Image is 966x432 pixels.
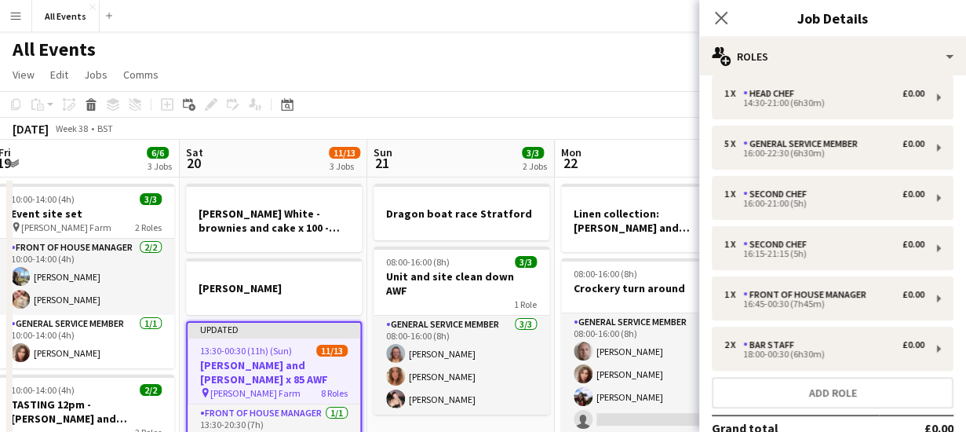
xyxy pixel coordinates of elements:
span: [PERSON_NAME] Farm [210,387,301,399]
div: 1 x [724,239,743,250]
span: Sat [186,145,203,159]
div: Roles [699,38,966,75]
span: 08:00-16:00 (8h) [386,256,450,268]
div: £0.00 [902,138,924,149]
span: 8 Roles [321,387,348,399]
h3: Dragon boat race Stratford [374,207,549,221]
app-job-card: [PERSON_NAME] [186,258,362,315]
a: Jobs [78,64,114,85]
span: [PERSON_NAME] Farm [21,221,111,233]
h3: Unit and site clean down AWF [374,269,549,298]
span: Comms [123,68,159,82]
h3: Linen collection: [PERSON_NAME] and [PERSON_NAME] [561,207,737,235]
span: Week 38 [52,123,91,134]
div: Second Chef [743,239,813,250]
a: Edit [44,64,75,85]
h1: All Events [13,38,96,61]
span: 3/3 [515,256,537,268]
span: Jobs [84,68,108,82]
span: 21 [371,154,392,172]
app-job-card: Linen collection: [PERSON_NAME] and [PERSON_NAME] [561,184,737,252]
a: Comms [117,64,165,85]
div: £0.00 [902,289,924,300]
span: 3/3 [522,147,544,159]
button: Add role [712,377,953,408]
span: 10:00-14:00 (4h) [11,193,75,205]
span: 11/13 [316,345,348,357]
div: 16:15-21:15 (5h) [724,250,924,258]
span: 1 Role [514,298,537,310]
div: £0.00 [902,189,924,200]
app-job-card: [PERSON_NAME] White - brownies and cake x 100 - collecting [186,184,362,252]
div: £0.00 [902,239,924,250]
span: 22 [559,154,581,172]
div: 16:45-00:30 (7h45m) [724,300,924,308]
h3: [PERSON_NAME] [186,281,362,295]
div: £0.00 [902,339,924,350]
div: BST [97,123,113,134]
span: 13:30-00:30 (11h) (Sun) [200,345,292,357]
a: View [6,64,41,85]
app-job-card: 08:00-16:00 (8h)3/3Unit and site clean down AWF1 RoleGeneral service member3/308:00-16:00 (8h)[PE... [374,247,549,415]
h3: [PERSON_NAME] White - brownies and cake x 100 - collecting [186,207,362,235]
div: 2 Jobs [523,160,547,172]
span: Edit [50,68,68,82]
app-job-card: Dragon boat race Stratford [374,184,549,240]
div: General service member [743,138,864,149]
span: Mon [561,145,581,159]
div: 16:00-21:00 (5h) [724,200,924,207]
div: Head Chef [743,88,800,99]
span: 2/2 [140,384,162,396]
div: 14:30-21:00 (6h30m) [724,99,924,107]
span: Sun [374,145,392,159]
div: 18:00-00:30 (6h30m) [724,350,924,358]
span: 3/3 [140,193,162,205]
div: 3 Jobs [330,160,359,172]
h3: Crockery turn around [561,281,737,295]
div: 3 Jobs [148,160,172,172]
div: 2 x [724,339,743,350]
span: 08:00-16:00 (8h) [574,268,637,280]
div: Second Chef [743,189,813,200]
span: 11/13 [329,147,360,159]
div: 1 x [724,289,743,300]
div: £0.00 [902,88,924,99]
span: 2 Roles [135,221,162,233]
span: 6/6 [147,147,169,159]
h3: [PERSON_NAME] and [PERSON_NAME] x 85 AWF [188,358,360,386]
div: 5 x [724,138,743,149]
h3: Job Details [699,8,966,28]
div: 1 x [724,189,743,200]
span: 10:00-14:00 (4h) [11,384,75,396]
button: All Events [32,1,100,31]
div: [DATE] [13,121,49,137]
div: Front of House Manager [743,289,873,300]
app-card-role: General service member3/308:00-16:00 (8h)[PERSON_NAME][PERSON_NAME][PERSON_NAME] [374,316,549,415]
span: 20 [184,154,203,172]
div: Bar Staff [743,339,800,350]
span: View [13,68,35,82]
div: 1 x [724,88,743,99]
div: 16:00-22:30 (6h30m) [724,149,924,157]
div: Updated [188,323,360,335]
